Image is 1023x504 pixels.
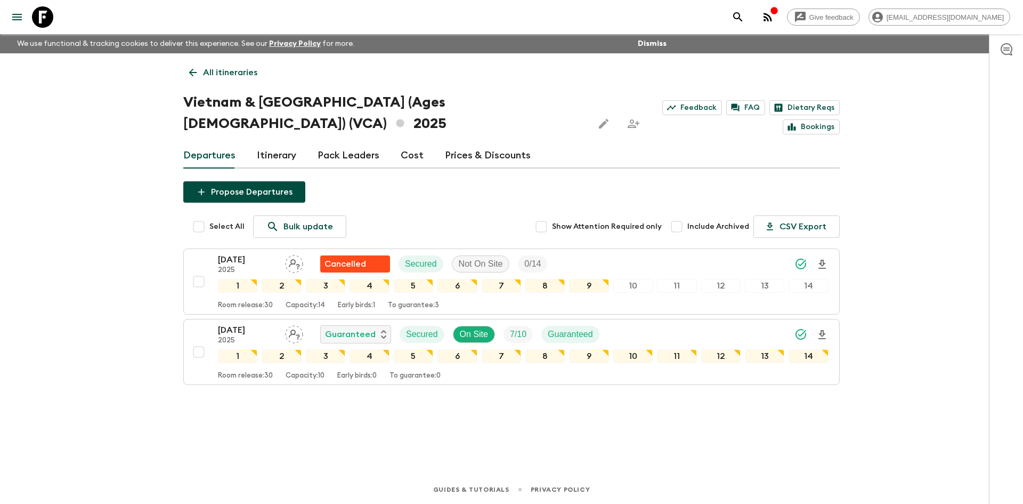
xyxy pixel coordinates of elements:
span: Share this itinerary [623,113,644,134]
a: Dietary Reqs [769,100,840,115]
button: CSV Export [753,215,840,238]
div: Secured [400,326,444,343]
svg: Synced Successfully [794,328,807,341]
p: [DATE] [218,253,277,266]
span: Give feedback [803,13,859,21]
div: On Site [453,326,495,343]
p: Cancelled [324,258,366,270]
p: [DATE] [218,324,277,337]
p: On Site [460,328,488,341]
span: Assign pack leader [285,329,303,337]
a: Guides & Tutorials [433,484,509,495]
div: 3 [306,349,345,363]
a: Departures [183,143,236,169]
div: 9 [569,349,608,363]
div: 14 [789,349,828,363]
p: To guarantee: 0 [389,372,441,380]
div: 13 [745,349,784,363]
p: Secured [405,258,437,270]
div: 6 [437,279,477,293]
p: Room release: 30 [218,372,273,380]
div: 10 [613,279,653,293]
a: Bookings [783,119,840,134]
p: All itineraries [203,66,257,79]
span: Assign pack leader [285,258,303,267]
a: Give feedback [787,9,860,26]
a: Prices & Discounts [445,143,531,169]
div: 1 [218,349,257,363]
p: 2025 [218,266,277,275]
div: 8 [525,349,565,363]
a: Itinerary [257,143,296,169]
div: 7 [482,349,521,363]
div: 5 [394,279,433,293]
a: All itineraries [183,62,263,83]
div: 8 [525,279,565,293]
button: [DATE]2025Assign pack leaderGuaranteedSecuredOn SiteTrip FillGuaranteed1234567891011121314Room re... [183,319,840,385]
div: 14 [789,279,828,293]
p: We use functional & tracking cookies to deliver this experience. See our for more. [13,34,359,53]
p: Guaranteed [548,328,593,341]
div: 2 [262,279,301,293]
p: Bulk update [283,220,333,233]
svg: Download Onboarding [816,329,829,341]
a: Privacy Policy [531,484,590,495]
div: Trip Fill [504,326,533,343]
div: 12 [701,279,741,293]
div: 10 [613,349,653,363]
p: Secured [406,328,438,341]
div: 7 [482,279,521,293]
button: [DATE]2025Assign pack leaderFlash Pack cancellationSecuredNot On SiteTrip Fill1234567891011121314... [183,249,840,315]
div: 4 [350,279,389,293]
div: 9 [569,279,608,293]
p: To guarantee: 3 [388,301,439,310]
a: Privacy Policy [269,40,321,47]
p: Room release: 30 [218,301,273,310]
span: Include Archived [687,221,749,232]
button: Propose Departures [183,181,305,203]
button: Edit this itinerary [593,113,614,134]
span: Show Attention Required only [552,221,662,232]
h1: Vietnam & [GEOGRAPHIC_DATA] (Ages [DEMOGRAPHIC_DATA]) (VCA) 2025 [183,92,584,134]
div: 2 [262,349,301,363]
p: 7 / 10 [510,328,526,341]
div: Flash Pack cancellation [320,255,390,273]
p: 2025 [218,337,277,345]
p: Capacity: 14 [286,301,325,310]
a: Feedback [662,100,722,115]
a: Cost [401,143,424,169]
p: Early birds: 1 [338,301,375,310]
div: Secured [399,255,443,273]
div: [EMAIL_ADDRESS][DOMAIN_NAME] [868,9,1010,26]
span: Select All [209,221,245,232]
div: Trip Fill [518,255,547,273]
div: 1 [218,279,257,293]
div: 11 [657,279,696,293]
div: 6 [437,349,477,363]
div: 5 [394,349,433,363]
button: Dismiss [635,36,669,51]
button: menu [6,6,28,28]
svg: Synced Successfully [794,258,807,270]
a: Pack Leaders [318,143,379,169]
svg: Download Onboarding [816,258,829,271]
div: 4 [350,349,389,363]
div: 3 [306,279,345,293]
div: 11 [657,349,696,363]
div: 13 [745,279,784,293]
p: Guaranteed [325,328,376,341]
p: Early birds: 0 [337,372,377,380]
button: search adventures [727,6,749,28]
p: Capacity: 10 [286,372,324,380]
p: Not On Site [459,258,503,270]
a: FAQ [726,100,765,115]
p: 0 / 14 [524,258,541,270]
div: Not On Site [452,255,510,273]
a: Bulk update [253,215,346,238]
span: [EMAIL_ADDRESS][DOMAIN_NAME] [881,13,1010,21]
div: 12 [701,349,741,363]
